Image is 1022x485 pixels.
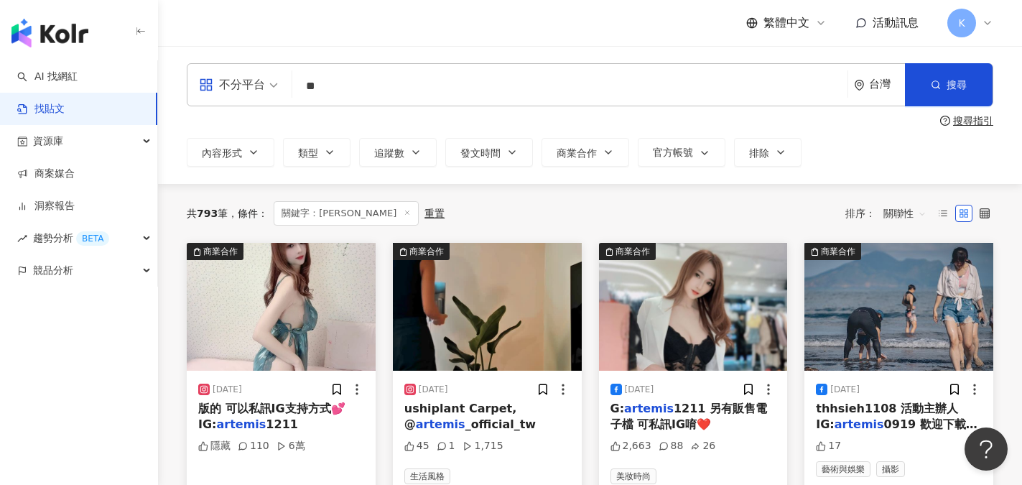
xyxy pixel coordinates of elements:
[610,402,625,415] span: G:
[238,439,269,453] div: 110
[869,78,905,91] div: 台灣
[876,461,905,477] span: 攝影
[187,243,376,371] img: post-image
[653,147,693,158] span: 官方帳號
[659,439,684,453] div: 88
[816,439,841,453] div: 17
[359,138,437,167] button: 追蹤數
[199,73,265,96] div: 不分平台
[845,202,934,225] div: 排序：
[821,244,855,259] div: 商業合作
[404,468,450,484] span: 生活風格
[734,138,802,167] button: 排除
[958,15,965,31] span: K
[599,243,788,371] button: 商業合作
[830,384,860,396] div: [DATE]
[404,402,517,431] span: ushiplant Carpet, @
[393,243,582,371] img: post-image
[763,15,809,31] span: 繁體中文
[610,468,656,484] span: 美妝時尚
[873,16,919,29] span: 活動訊息
[199,78,213,92] span: appstore
[557,147,597,159] span: 商業合作
[274,201,419,226] span: 關鍵字：[PERSON_NAME]
[953,115,993,126] div: 搜尋指引
[542,138,629,167] button: 商業合作
[213,384,242,396] div: [DATE]
[283,138,350,167] button: 類型
[610,439,651,453] div: 2,663
[804,243,993,371] button: 商業合作
[624,402,674,415] mark: artemis
[883,202,926,225] span: 關聯性
[228,208,268,219] span: 條件 ：
[690,439,715,453] div: 26
[198,402,345,431] span: 版的 可以私訊IG支持方式💕 IG:
[610,402,768,431] span: 1211 另有販售電子檔 可私訊IG唷❤️
[76,231,109,246] div: BETA
[202,147,242,159] span: 內容形式
[804,243,993,371] img: post-image
[17,102,65,116] a: 找貼文
[424,208,445,219] div: 重置
[374,147,404,159] span: 追蹤數
[965,428,1008,471] iframe: Help Scout Beacon - Open
[197,208,218,219] span: 793
[835,417,884,431] mark: artemis
[638,138,725,167] button: 官方帳號
[940,116,950,126] span: question-circle
[393,243,582,371] button: 商業合作
[277,439,305,453] div: 6萬
[947,79,967,91] span: 搜尋
[187,138,274,167] button: 內容形式
[460,147,501,159] span: 發文時間
[816,417,977,447] span: 0919 歡迎下載，轉發
[266,417,298,431] span: 1211
[187,243,376,371] button: 商業合作
[416,417,465,431] mark: artemis
[409,244,444,259] div: 商業合作
[17,167,75,181] a: 商案媒合
[33,222,109,254] span: 趨勢分析
[465,417,536,431] span: _official_tw
[816,402,958,431] span: thhsieh1108 活動主辦人IG:
[298,147,318,159] span: 類型
[437,439,455,453] div: 1
[17,199,75,213] a: 洞察報告
[17,70,78,84] a: searchAI 找網紅
[625,384,654,396] div: [DATE]
[17,234,27,244] span: rise
[854,80,865,91] span: environment
[445,138,533,167] button: 發文時間
[404,439,429,453] div: 45
[203,244,238,259] div: 商業合作
[463,439,503,453] div: 1,715
[33,125,63,157] span: 資源庫
[11,19,88,47] img: logo
[599,243,788,371] img: post-image
[187,208,228,219] div: 共 筆
[615,244,650,259] div: 商業合作
[216,417,266,431] mark: artemis
[198,439,231,453] div: 隱藏
[749,147,769,159] span: 排除
[33,254,73,287] span: 競品分析
[816,461,870,477] span: 藝術與娛樂
[905,63,993,106] button: 搜尋
[419,384,448,396] div: [DATE]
